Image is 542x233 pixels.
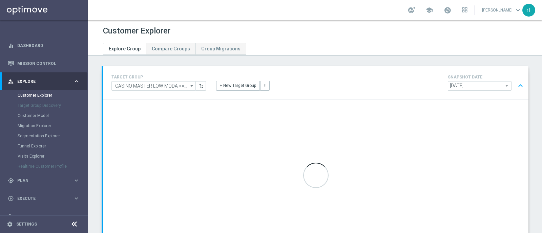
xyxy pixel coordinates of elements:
[17,79,73,84] span: Explore
[18,154,70,159] a: Visits Explorer
[111,81,196,91] input: Select Existing or Create New
[18,151,87,161] div: Visits Explorer
[18,131,87,141] div: Segmentation Explorer
[18,113,70,118] a: Customer Model
[17,54,80,72] a: Mission Control
[7,61,80,66] button: Mission Control
[111,75,206,79] h4: TARGET GROUP
[18,133,70,139] a: Segmentation Explorer
[18,143,70,149] a: Funnel Explorer
[18,123,70,129] a: Migration Explorer
[8,78,73,85] div: Explore
[73,195,80,202] i: keyboard_arrow_right
[7,79,80,84] button: person_search Explore keyboard_arrow_right
[448,75,526,79] h4: SNAPSHOT DATE
[18,161,87,171] div: Realtime Customer Profile
[8,78,14,85] i: person_search
[481,5,522,15] a: [PERSON_NAME]keyboard_arrow_down
[73,78,80,85] i: keyboard_arrow_right
[18,90,87,100] div: Customer Explorer
[7,214,80,219] button: track_changes Analyze keyboard_arrow_right
[8,37,80,54] div: Dashboard
[16,222,37,226] a: Settings
[18,111,87,121] div: Customer Model
[7,178,80,183] button: gps_fixed Plan keyboard_arrow_right
[216,81,260,90] button: + New Target Group
[189,81,195,90] i: arrow_drop_down
[514,6,522,14] span: keyboard_arrow_down
[18,141,87,151] div: Funnel Explorer
[425,6,433,14] span: school
[109,46,141,51] span: Explore Group
[8,178,14,184] i: gps_fixed
[18,93,70,98] a: Customer Explorer
[18,121,87,131] div: Migration Explorer
[522,4,535,17] div: rt
[8,195,14,202] i: play_circle_outline
[73,177,80,184] i: keyboard_arrow_right
[17,196,73,201] span: Execute
[8,54,80,72] div: Mission Control
[103,26,170,36] h1: Customer Explorer
[263,83,267,88] i: more_vert
[18,100,87,111] div: Target Group Discovery
[8,213,73,219] div: Analyze
[516,79,525,92] button: expand_less
[17,179,73,183] span: Plan
[8,195,73,202] div: Execute
[7,221,13,227] i: settings
[260,81,270,90] button: more_vert
[8,213,14,219] i: track_changes
[152,46,190,51] span: Compare Groups
[111,73,520,92] div: TARGET GROUP arrow_drop_down + New Target Group more_vert SNAPSHOT DATE arrow_drop_down expand_less
[201,46,241,51] span: Group Migrations
[17,214,73,218] span: Analyze
[7,196,80,201] button: play_circle_outline Execute keyboard_arrow_right
[8,43,14,49] i: equalizer
[8,178,73,184] div: Plan
[7,43,80,48] button: equalizer Dashboard
[73,213,80,219] i: keyboard_arrow_right
[17,37,80,54] a: Dashboard
[103,43,246,55] ul: Tabs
